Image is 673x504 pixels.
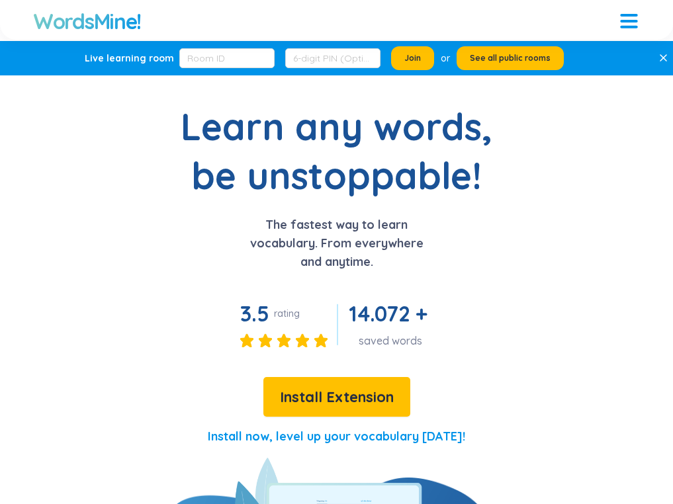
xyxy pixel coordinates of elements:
button: Join [391,46,434,70]
input: Room ID [179,48,275,68]
button: See all public rooms [457,46,564,70]
span: See all public rooms [470,53,551,63]
input: 6-digit PIN (Optional) [285,48,381,68]
div: saved words [349,333,432,348]
span: 3.5 [240,300,269,327]
span: 14.072 + [349,300,427,327]
p: The fastest way to learn vocabulary. From everywhere and anytime. [241,216,433,271]
button: Install Extension [263,377,410,417]
a: Install Extension [263,392,410,405]
h1: Learn any words, be unstoppable! [171,102,502,200]
span: Join [404,53,421,63]
div: Live learning room [85,52,174,65]
div: or [441,51,450,65]
span: Install Extension [280,386,394,409]
div: rating [274,307,300,320]
p: Install now, level up your vocabulary [DATE]! [208,427,465,446]
a: WordsMine! [33,8,141,34]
